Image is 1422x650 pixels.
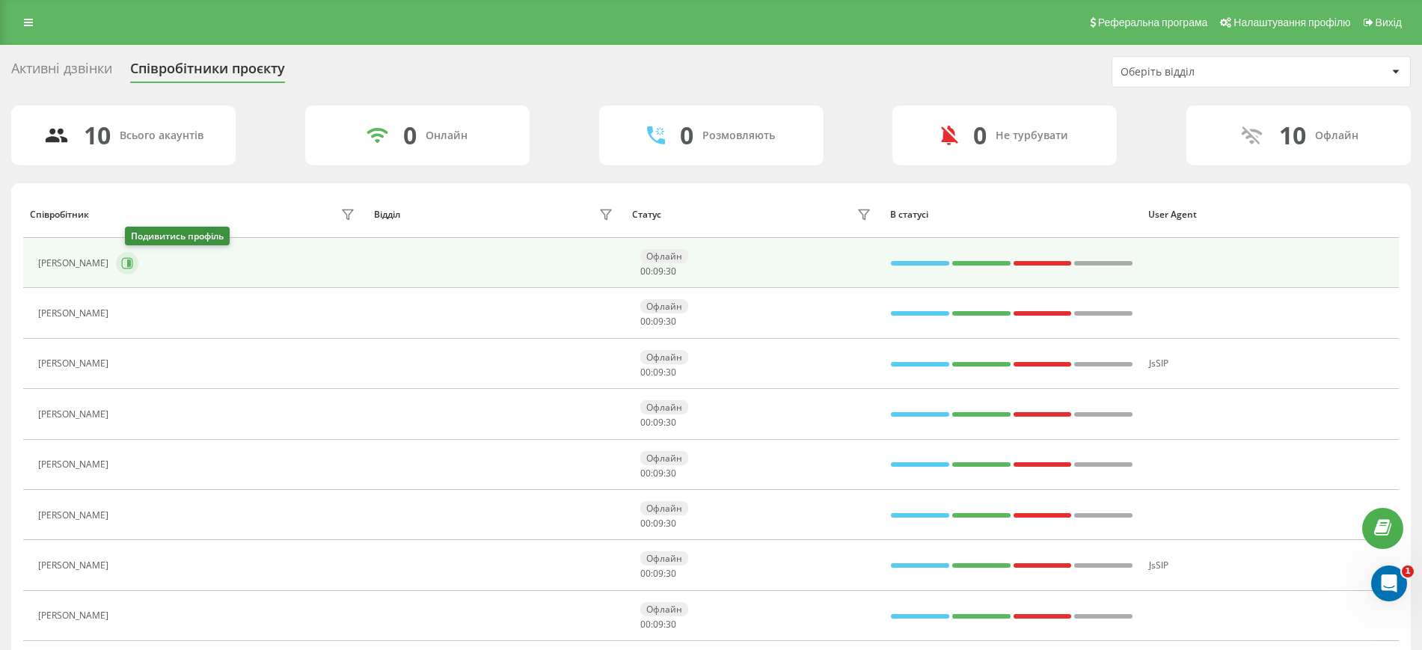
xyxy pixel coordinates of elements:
[640,451,688,465] div: Офлайн
[890,209,1134,220] div: В статусі
[653,467,664,479] span: 09
[666,416,676,429] span: 30
[640,249,688,263] div: Офлайн
[640,350,688,364] div: Офлайн
[640,417,676,428] div: : :
[666,265,676,278] span: 30
[38,258,112,269] div: [PERSON_NAME]
[1371,565,1407,601] iframe: Intercom live chat
[640,467,651,479] span: 00
[11,61,112,84] div: Активні дзвінки
[666,567,676,580] span: 30
[640,517,651,530] span: 00
[680,121,693,150] div: 0
[640,618,651,631] span: 00
[1149,357,1168,370] span: JsSIP
[996,129,1068,142] div: Не турбувати
[640,316,676,327] div: : :
[640,619,676,630] div: : :
[973,121,987,150] div: 0
[374,209,400,220] div: Відділ
[84,121,111,150] div: 10
[38,308,112,319] div: [PERSON_NAME]
[653,416,664,429] span: 09
[1149,559,1168,571] span: JsSIP
[1148,209,1392,220] div: User Agent
[702,129,775,142] div: Розмовляють
[426,129,468,142] div: Онлайн
[640,367,676,378] div: : :
[38,459,112,470] div: [PERSON_NAME]
[640,400,688,414] div: Офлайн
[666,467,676,479] span: 30
[38,510,112,521] div: [PERSON_NAME]
[640,265,651,278] span: 00
[666,517,676,530] span: 30
[666,315,676,328] span: 30
[640,315,651,328] span: 00
[640,551,688,565] div: Офлайн
[1279,121,1306,150] div: 10
[38,610,112,621] div: [PERSON_NAME]
[1376,16,1402,28] span: Вихід
[1098,16,1208,28] span: Реферальна програма
[640,468,676,479] div: : :
[640,518,676,529] div: : :
[125,227,230,245] div: Подивитись профіль
[640,602,688,616] div: Офлайн
[1121,66,1299,79] div: Оберіть відділ
[653,517,664,530] span: 09
[38,358,112,369] div: [PERSON_NAME]
[1315,129,1358,142] div: Офлайн
[403,121,417,150] div: 0
[640,567,651,580] span: 00
[130,61,285,84] div: Співробітники проєкту
[653,366,664,378] span: 09
[1402,565,1414,577] span: 1
[640,299,688,313] div: Офлайн
[640,501,688,515] div: Офлайн
[640,366,651,378] span: 00
[640,416,651,429] span: 00
[120,129,203,142] div: Всього акаунтів
[38,560,112,571] div: [PERSON_NAME]
[640,568,676,579] div: : :
[30,209,89,220] div: Співробітник
[632,209,661,220] div: Статус
[666,618,676,631] span: 30
[653,618,664,631] span: 09
[653,315,664,328] span: 09
[653,265,664,278] span: 09
[666,366,676,378] span: 30
[640,266,676,277] div: : :
[653,567,664,580] span: 09
[38,409,112,420] div: [PERSON_NAME]
[1233,16,1350,28] span: Налаштування профілю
